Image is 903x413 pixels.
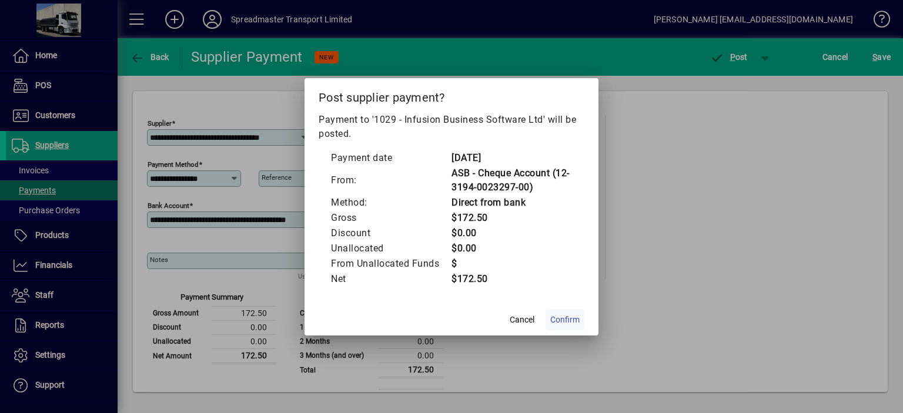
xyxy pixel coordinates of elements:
td: Method: [330,195,451,210]
button: Confirm [546,310,584,331]
td: Net [330,271,451,287]
td: From: [330,166,451,195]
td: Direct from bank [451,195,573,210]
td: $ [451,256,573,271]
button: Cancel [503,310,541,331]
td: $172.50 [451,271,573,287]
td: Gross [330,210,451,226]
td: $0.00 [451,226,573,241]
td: From Unallocated Funds [330,256,451,271]
td: $172.50 [451,210,573,226]
td: [DATE] [451,150,573,166]
h2: Post supplier payment? [305,78,598,112]
td: ASB - Cheque Account (12-3194-0023297-00) [451,166,573,195]
td: Unallocated [330,241,451,256]
td: Payment date [330,150,451,166]
span: Confirm [550,314,580,326]
td: Discount [330,226,451,241]
span: Cancel [510,314,534,326]
td: $0.00 [451,241,573,256]
p: Payment to '1029 - Infusion Business Software Ltd' will be posted. [319,113,584,141]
